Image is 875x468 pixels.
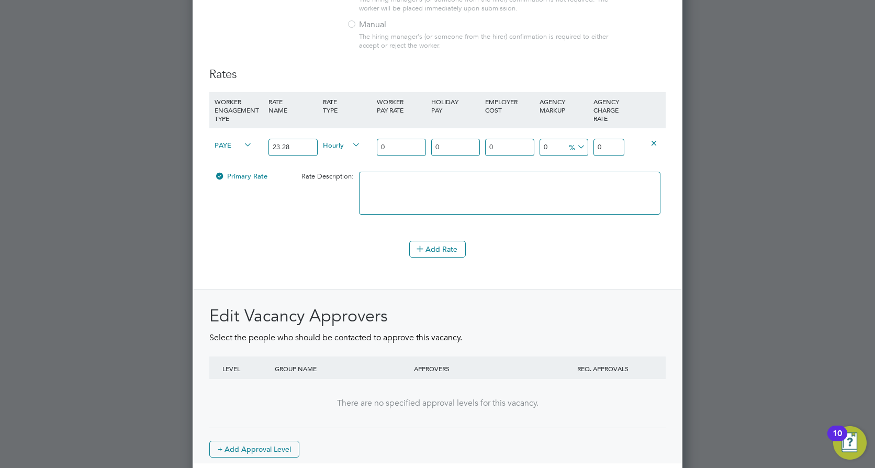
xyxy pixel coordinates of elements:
h3: Rates [209,67,666,82]
span: Primary Rate [215,172,267,181]
div: HOLIDAY PAY [429,92,483,119]
span: PAYE [215,139,252,150]
div: There are no specified approval levels for this vacancy. [220,398,655,409]
div: RATE TYPE [320,92,374,119]
div: LEVEL [220,356,272,381]
span: Select the people who should be contacted to approve this vacancy. [209,332,462,343]
div: WORKER ENGAGEMENT TYPE [212,92,266,128]
div: AGENCY CHARGE RATE [591,92,627,128]
div: WORKER PAY RATE [374,92,428,119]
span: Rate Description: [301,172,354,181]
label: Manual [346,19,477,30]
button: + Add Approval Level [209,441,299,458]
button: Open Resource Center, 10 new notifications [833,426,867,460]
h2: Edit Vacancy Approvers [209,305,666,327]
div: EMPLOYER COST [483,92,536,119]
div: APPROVERS [411,356,551,381]
span: Hourly [323,139,361,150]
span: % [565,141,587,152]
div: RATE NAME [266,92,320,119]
div: REQ. APPROVALS [551,356,655,381]
div: The hiring manager's (or someone from the hirer) confirmation is required to either accept or rej... [359,32,613,50]
div: 10 [833,433,842,447]
div: AGENCY MARKUP [537,92,591,119]
button: Add Rate [409,241,466,258]
div: GROUP NAME [272,356,411,381]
